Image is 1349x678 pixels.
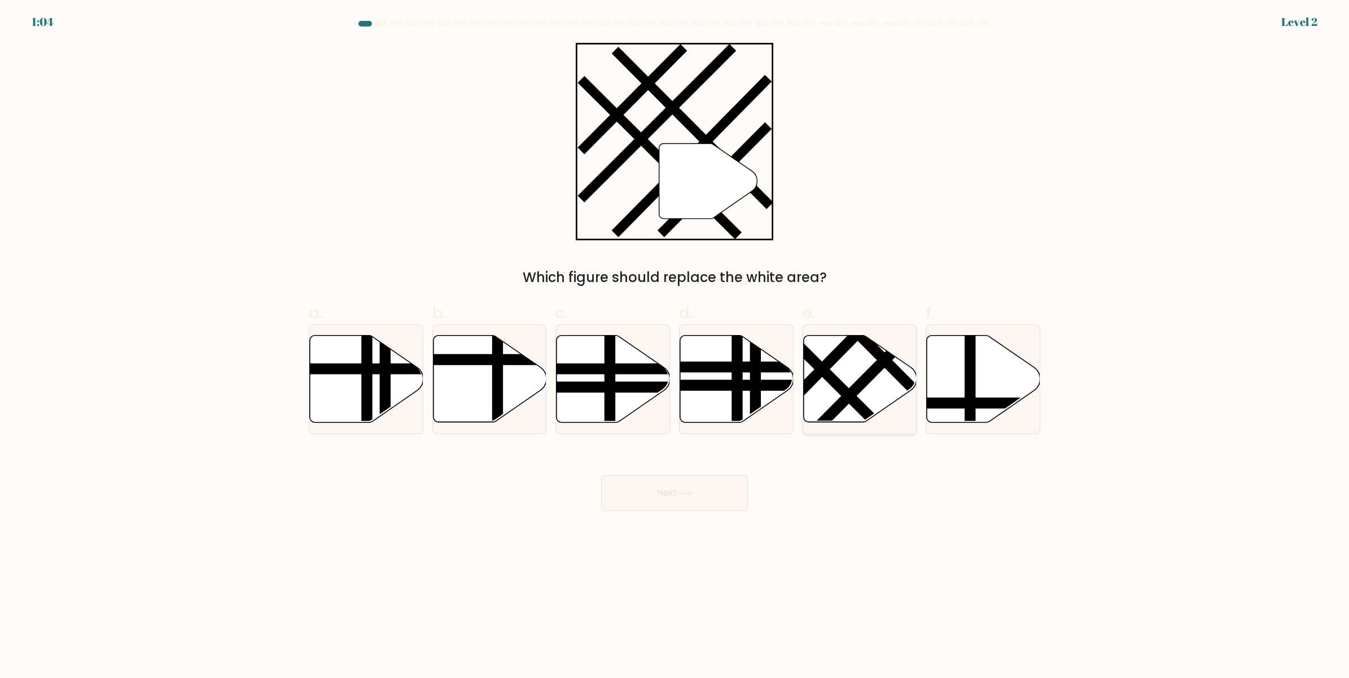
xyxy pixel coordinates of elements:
[555,302,568,324] span: c.
[659,144,757,219] g: "
[309,302,322,324] span: a.
[803,302,815,324] span: e.
[32,14,54,30] div: 1:04
[926,302,934,324] span: f.
[316,267,1033,288] div: Which figure should replace the white area?
[679,302,693,324] span: d.
[1281,14,1317,30] div: Level 2
[601,475,748,511] button: Next
[432,302,446,324] span: b.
